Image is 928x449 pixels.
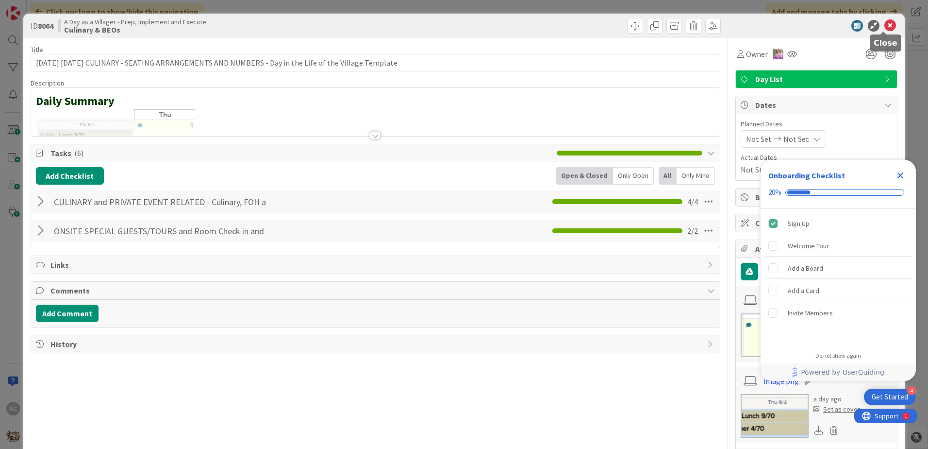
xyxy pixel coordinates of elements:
[755,243,879,255] span: Attachments
[20,1,44,13] span: Support
[813,404,860,414] div: Set as cover
[783,133,809,145] span: Not Set
[31,20,53,32] span: ID
[813,394,860,404] div: a day ago
[31,45,43,54] label: Title
[50,193,269,210] input: Add Checklist...
[763,375,799,387] a: image.png
[50,147,552,159] span: Tasks
[773,49,783,59] img: OM
[768,170,845,181] div: Onboarding Checklist
[764,280,912,301] div: Add a Card is incomplete.
[755,217,879,229] span: Custom Fields
[50,4,53,12] div: 1
[788,240,829,252] div: Welcome Tour
[50,222,269,240] input: Add Checklist...
[741,164,792,175] span: Not Started Yet
[768,188,908,197] div: Checklist progress: 20%
[788,262,823,274] div: Add a Board
[64,18,206,26] span: A Day as a Villager - Prep, Implement and Execute
[133,108,195,162] img: image.png
[907,386,916,395] div: 4
[74,148,83,158] span: ( 6 )
[764,302,912,324] div: Invite Members is incomplete.
[761,160,916,381] div: Checklist Container
[741,119,892,129] span: Planned Dates
[768,188,781,197] div: 20%
[50,338,702,350] span: History
[764,258,912,279] div: Add a Board is incomplete.
[31,54,720,71] input: type card name here...
[50,259,702,271] span: Links
[813,424,824,437] div: Download
[755,191,879,203] span: Block
[764,213,912,234] div: Sign Up is complete.
[64,26,206,34] b: Culinary & BEOs
[788,218,810,229] div: Sign Up
[764,235,912,257] div: Welcome Tour is incomplete.
[687,225,698,237] span: 2 / 2
[31,79,64,87] span: Description
[815,352,861,360] div: Do not show again
[50,285,702,296] span: Comments
[755,99,879,111] span: Dates
[746,48,768,60] span: Owner
[613,167,654,185] div: Only Open
[872,392,908,402] div: Get Started
[687,196,698,207] span: 4 / 4
[874,38,897,48] h5: Close
[761,209,916,345] div: Checklist items
[746,133,772,145] span: Not Set
[36,167,104,185] button: Add Checklist
[788,285,819,296] div: Add a Card
[36,305,99,322] button: Add Comment
[38,21,53,31] b: 8064
[677,167,715,185] div: Only Mine
[36,93,115,108] strong: Daily Summary
[801,366,884,378] span: Powered by UserGuiding
[741,153,892,163] span: Actual Dates
[659,167,677,185] div: All
[893,168,908,183] div: Close Checklist
[556,167,613,185] div: Open & Closed
[788,307,833,319] div: Invite Members
[864,389,916,405] div: Open Get Started checklist, remaining modules: 4
[755,73,879,85] span: Day List
[761,363,916,381] div: Footer
[765,363,911,381] a: Powered by UserGuiding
